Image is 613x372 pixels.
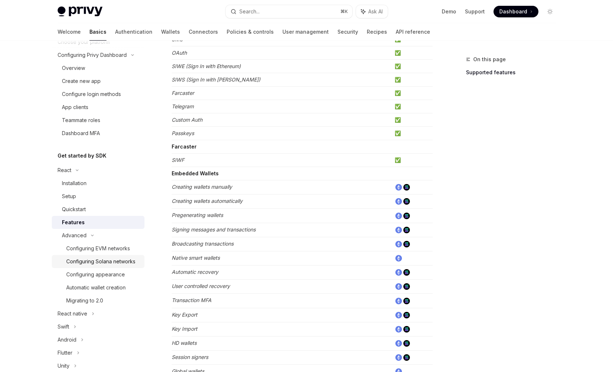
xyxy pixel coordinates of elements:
em: Key Export [172,312,197,318]
a: Basics [89,23,106,41]
em: Automatic recovery [172,269,218,275]
img: solana.png [403,354,410,361]
button: Toggle dark mode [544,6,556,17]
img: ethereum.png [395,312,402,318]
div: Android [58,335,76,344]
a: Connectors [189,23,218,41]
a: Supported features [466,67,562,78]
img: solana.png [403,184,410,191]
button: Ask AI [356,5,388,18]
div: Configuring Privy Dashboard [58,51,127,59]
em: Signing messages and transactions [172,226,256,233]
img: ethereum.png [395,298,402,304]
td: ✅ [392,154,433,167]
div: Overview [62,64,85,72]
div: Quickstart [62,205,86,214]
img: ethereum.png [395,354,402,361]
img: solana.png [403,283,410,290]
em: SIWS (Sign In with [PERSON_NAME]) [172,76,260,83]
a: Installation [52,177,144,190]
em: Creating wallets automatically [172,198,243,204]
div: Configure login methods [62,90,121,99]
a: Support [465,8,485,15]
em: Farcaster [172,90,194,96]
img: ethereum.png [395,213,402,219]
td: ✅ [392,73,433,87]
div: React native [58,309,87,318]
div: Configuring Solana networks [66,257,135,266]
div: Dashboard MFA [62,129,100,138]
a: Configuring Solana networks [52,255,144,268]
img: solana.png [403,326,410,333]
a: Security [337,23,358,41]
em: SIWE (Sign In with Ethereum) [172,63,241,69]
span: On this page [473,55,506,64]
em: Creating wallets manually [172,184,232,190]
div: Unity [58,361,70,370]
h5: Get started by SDK [58,151,106,160]
a: Dashboard MFA [52,127,144,140]
a: Features [52,216,144,229]
a: Teammate roles [52,114,144,127]
div: React [58,166,71,175]
div: App clients [62,103,88,112]
a: Dashboard [494,6,538,17]
div: Teammate roles [62,116,100,125]
img: solana.png [403,198,410,205]
img: solana.png [403,213,410,219]
img: ethereum.png [395,269,402,276]
em: OAuth [172,50,187,56]
div: Installation [62,179,87,188]
a: API reference [396,23,430,41]
div: Create new app [62,77,101,85]
strong: Farcaster [172,143,197,150]
td: ✅ [392,127,433,140]
img: solana.png [403,340,410,347]
div: Flutter [58,348,72,357]
button: Search...⌘K [226,5,352,18]
a: Configuring appearance [52,268,144,281]
a: Configure login methods [52,88,144,101]
em: Pregenerating wallets [172,212,223,218]
img: solana.png [403,312,410,318]
a: Setup [52,190,144,203]
img: light logo [58,7,102,17]
div: Configuring appearance [66,270,125,279]
img: ethereum.png [395,227,402,233]
img: ethereum.png [395,283,402,290]
em: Session signers [172,354,208,360]
a: Welcome [58,23,81,41]
img: solana.png [403,241,410,247]
img: ethereum.png [395,255,402,262]
a: Policies & controls [227,23,274,41]
a: Authentication [115,23,152,41]
a: Demo [442,8,456,15]
td: ✅ [392,100,433,113]
a: Automatic wallet creation [52,281,144,294]
a: Migrating to 2.0 [52,294,144,307]
img: ethereum.png [395,184,402,191]
em: Native smart wallets [172,255,220,261]
a: Recipes [367,23,387,41]
a: Wallets [161,23,180,41]
div: Configuring EVM networks [66,244,130,253]
em: Transaction MFA [172,297,211,303]
div: Advanced [62,231,87,240]
img: ethereum.png [395,340,402,347]
a: App clients [52,101,144,114]
em: Telegram [172,103,194,109]
td: ✅ [392,46,433,60]
div: Swift [58,322,69,331]
div: Setup [62,192,76,201]
span: Ask AI [368,8,383,15]
em: HD wallets [172,340,197,346]
em: Key Import [172,326,197,332]
img: ethereum.png [395,198,402,205]
a: Quickstart [52,203,144,216]
td: ✅ [392,87,433,100]
img: solana.png [403,269,410,276]
div: Automatic wallet creation [66,283,126,292]
div: Migrating to 2.0 [66,296,103,305]
img: solana.png [403,298,410,304]
em: User controlled recovery [172,283,230,289]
